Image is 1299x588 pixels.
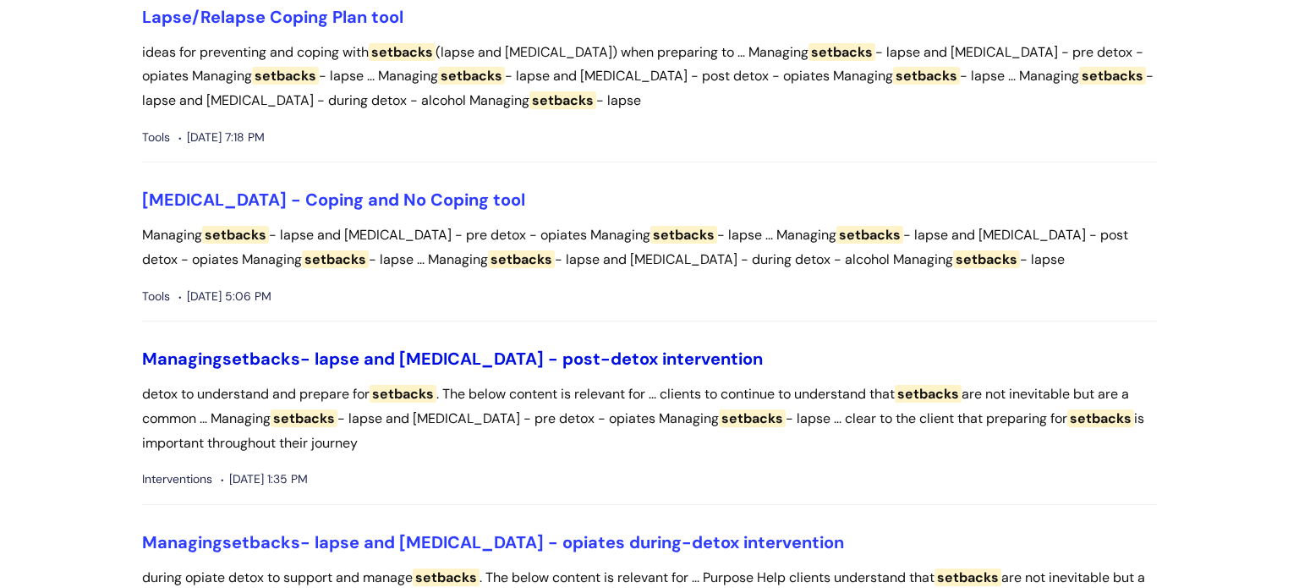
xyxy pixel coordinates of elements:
span: setbacks [953,250,1020,268]
span: setbacks [836,226,903,244]
span: [DATE] 1:35 PM [221,469,308,490]
span: setbacks [895,385,962,403]
p: ideas for preventing and coping with (lapse and [MEDICAL_DATA]) when preparing to ... Managing - ... [142,41,1157,113]
span: setbacks [719,409,786,427]
span: Interventions [142,469,212,490]
span: setbacks [438,67,505,85]
span: setbacks [369,43,436,61]
span: setbacks [893,67,960,85]
span: setbacks [488,250,555,268]
span: setbacks [1067,409,1134,427]
span: setbacks [252,67,319,85]
span: setbacks [650,226,717,244]
a: Lapse/Relapse Coping Plan tool [142,6,403,28]
span: Tools [142,286,170,307]
span: setbacks [222,531,300,553]
a: [MEDICAL_DATA] - Coping and No Coping tool [142,189,525,211]
span: setbacks [1079,67,1146,85]
span: setbacks [529,91,596,109]
span: [DATE] 7:18 PM [178,127,265,148]
span: setbacks [222,348,300,370]
span: setbacks [413,569,480,586]
span: setbacks [935,569,1001,586]
span: setbacks [370,385,436,403]
p: detox to understand and prepare for . The below content is relevant for ... clients to continue t... [142,382,1157,455]
span: [DATE] 5:06 PM [178,286,271,307]
span: Tools [142,127,170,148]
a: Managingsetbacks- lapse and [MEDICAL_DATA] - post-detox intervention [142,348,763,370]
span: setbacks [302,250,369,268]
span: setbacks [202,226,269,244]
p: Managing - lapse and [MEDICAL_DATA] - pre detox - opiates Managing - lapse ... Managing - lapse a... [142,223,1157,272]
a: Managingsetbacks- lapse and [MEDICAL_DATA] - opiates during-detox intervention [142,531,844,553]
span: setbacks [271,409,337,427]
span: setbacks [808,43,875,61]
